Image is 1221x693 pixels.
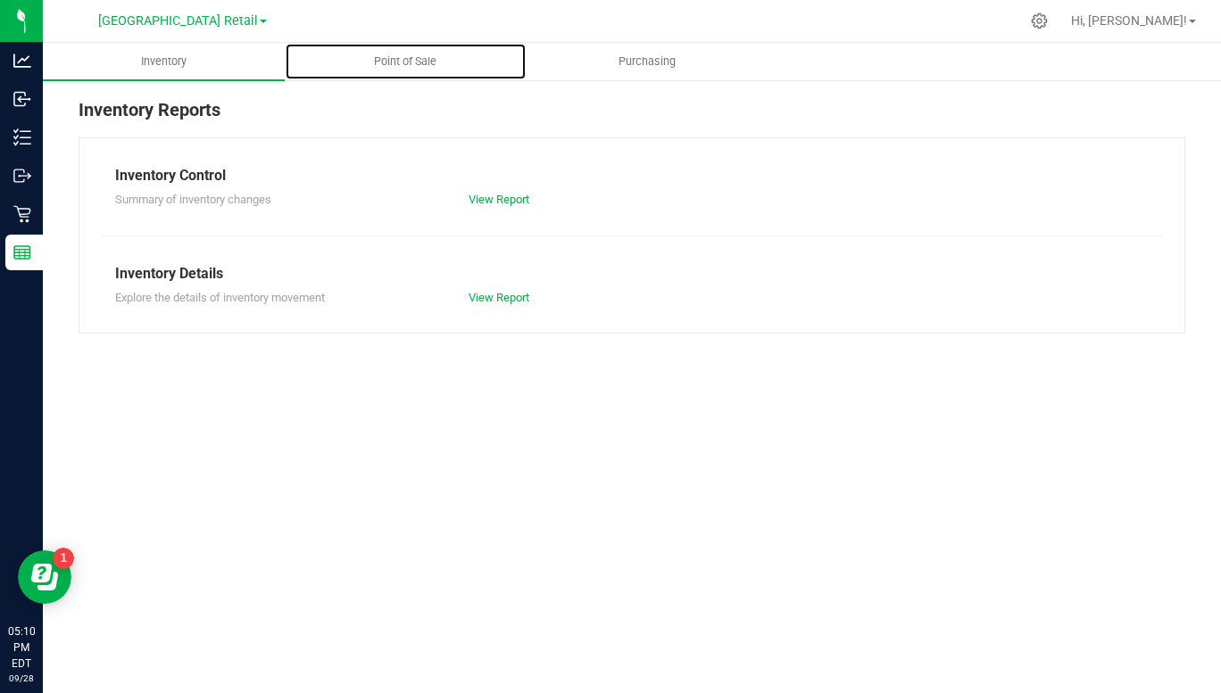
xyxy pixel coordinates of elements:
div: Inventory Details [115,263,1149,285]
inline-svg: Outbound [13,167,31,185]
a: Purchasing [527,43,768,80]
span: Inventory [117,54,211,70]
iframe: Resource center unread badge [53,548,74,569]
p: 09/28 [8,672,35,685]
div: Inventory Control [115,165,1149,186]
iframe: Resource center [18,550,71,604]
span: Hi, [PERSON_NAME]! [1071,13,1187,28]
span: Point of Sale [350,54,461,70]
a: Point of Sale [285,43,527,80]
span: Summary of inventory changes [115,193,271,206]
inline-svg: Retail [13,205,31,223]
a: View Report [469,193,529,206]
div: Manage settings [1028,12,1051,29]
a: Inventory [43,43,285,80]
span: Explore the details of inventory movement [115,291,325,304]
inline-svg: Reports [13,243,31,261]
span: [GEOGRAPHIC_DATA] Retail [98,13,258,29]
a: View Report [469,291,529,304]
div: Inventory Reports [79,96,1185,137]
span: Purchasing [594,54,700,70]
inline-svg: Inventory [13,128,31,146]
inline-svg: Inbound [13,90,31,108]
p: 05:10 PM EDT [8,623,35,672]
inline-svg: Analytics [13,52,31,70]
